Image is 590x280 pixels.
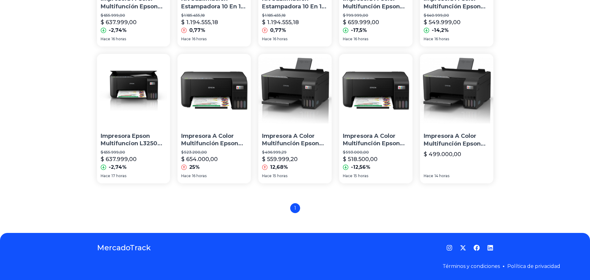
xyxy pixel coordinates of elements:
p: -17,5% [351,27,367,34]
p: $ 799.999,00 [343,13,409,18]
span: Hace [343,173,352,178]
p: $ 655.999,00 [101,13,167,18]
span: 16 horas [192,173,207,178]
span: 15 horas [354,173,368,178]
span: 16 horas [192,37,207,42]
a: Impresora A Color Multifunción Epson Ecotank L3250 Con Wifi Negra 100v/240vImpresora A Color Mult... [258,54,332,183]
span: 16 horas [435,37,449,42]
a: Política de privacidad [507,263,560,269]
p: $ 549.999,00 [424,18,461,27]
p: $ 637.999,00 [101,155,137,164]
a: MercadoTrack [97,243,151,253]
span: Hace [181,173,191,178]
img: Impresora Epson Multifuncion L3250 Ecotank [97,54,170,127]
a: Impresora A Color Multifunción Epson Ecotank L3250 Con Wifi Negra 100v/240vImpresora A Color Mult... [420,54,493,183]
span: Hace [262,37,272,42]
p: $ 659.999,00 [343,18,379,27]
a: Impresora A Color Multifunción Epson Ecotank L3250 Con Wifi Negra 220vImpresora A Color Multifunc... [177,54,251,183]
span: 16 horas [273,37,287,42]
p: 25% [189,164,200,171]
p: $ 1.185.455,18 [262,13,328,18]
span: 14 horas [435,173,449,178]
span: Hace [101,37,110,42]
span: Hace [181,37,191,42]
p: 0,77% [270,27,286,34]
p: $ 1.185.455,18 [181,13,247,18]
span: Hace [343,37,352,42]
a: Impresora A Color Multifunción Epson Ecotank L3250 Con Wifi Negra 220vImpresora A Color Multifunc... [339,54,413,183]
span: 15 horas [273,173,287,178]
p: $ 496.999,29 [262,150,328,155]
p: $ 1.194.555,18 [181,18,218,27]
p: $ 654.000,00 [181,155,218,164]
a: Impresora Epson Multifuncion L3250 EcotankImpresora Epson Multifuncion L3250 Ecotank$ 655.999,00$... [97,54,170,183]
p: $ 559.999,20 [262,155,298,164]
span: 16 horas [111,37,126,42]
p: Impresora A Color Multifunción Epson Ecotank L3250 Con Wifi Negra 220v [343,132,409,148]
p: $ 523.200,00 [181,150,247,155]
img: Impresora A Color Multifunción Epson Ecotank L3250 Con Wifi Negra 220v [177,54,251,127]
a: Instagram [446,245,452,251]
p: $ 499.000,00 [424,150,461,159]
span: Hace [424,173,433,178]
p: 12,68% [270,164,288,171]
p: $ 1.194.555,18 [262,18,299,27]
p: $ 593.000,00 [343,150,409,155]
p: -12,56% [351,164,370,171]
p: 0,77% [189,27,205,34]
p: -2,74% [109,27,127,34]
p: Impresora A Color Multifunción Epson Ecotank L3250 Con Wifi Negra 100v/240v [262,132,328,148]
a: LinkedIn [487,245,493,251]
span: Hace [101,173,110,178]
p: -14,2% [432,27,449,34]
p: $ 655.999,00 [101,150,167,155]
span: 16 horas [354,37,368,42]
p: $ 637.999,00 [101,18,137,27]
img: Impresora A Color Multifunción Epson Ecotank L3250 Con Wifi Negra 100v/240v [258,54,332,127]
a: Twitter [460,245,466,251]
span: Hace [262,173,272,178]
p: Impresora Epson Multifuncion L3250 Ecotank [101,132,167,148]
p: $ 518.500,00 [343,155,378,164]
a: Términos y condiciones [443,263,500,269]
a: Facebook [474,245,480,251]
p: -2,74% [109,164,127,171]
span: 17 horas [111,173,126,178]
p: Impresora A Color Multifunción Epson Ecotank L3250 Con Wifi Negra 100v/240v [424,132,490,148]
img: Impresora A Color Multifunción Epson Ecotank L3250 Con Wifi Negra 220v [339,54,413,127]
p: $ 640.999,00 [424,13,490,18]
img: Impresora A Color Multifunción Epson Ecotank L3250 Con Wifi Negra 100v/240v [420,54,493,127]
span: Hace [424,37,433,42]
p: Impresora A Color Multifunción Epson Ecotank L3250 Con Wifi Negra 220v [181,132,247,148]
